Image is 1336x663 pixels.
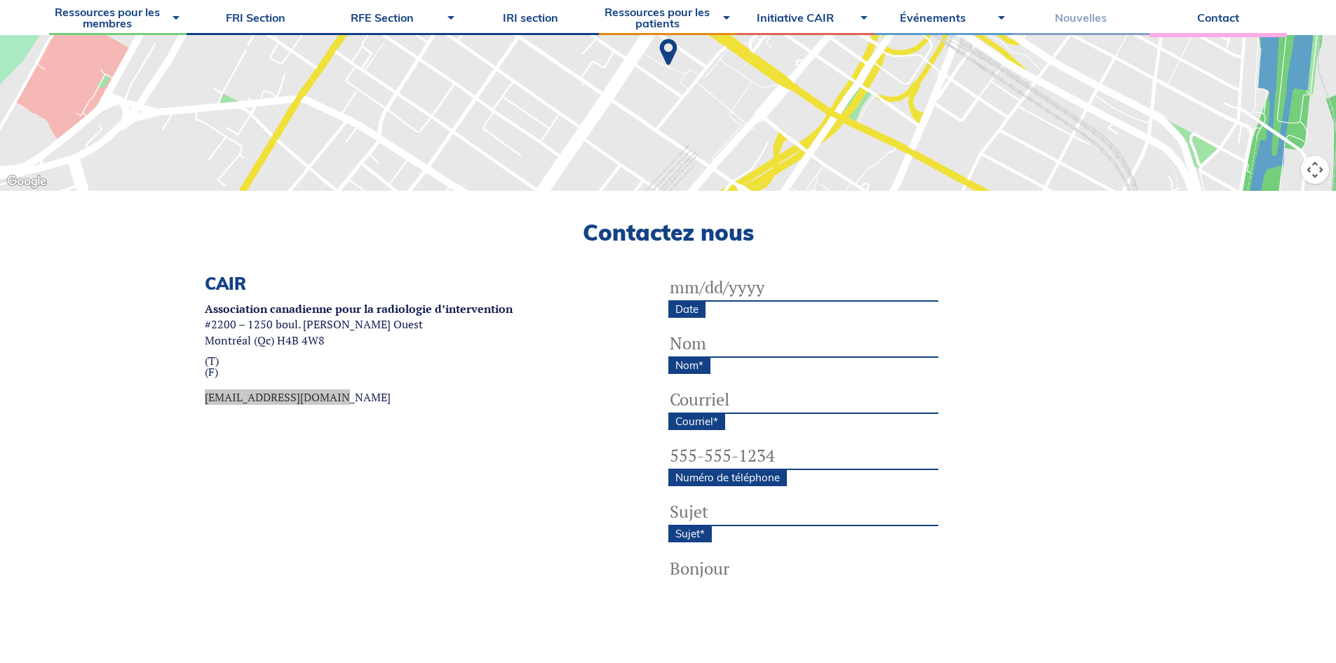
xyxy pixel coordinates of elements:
input: Nom [668,330,938,358]
label: Nom [668,356,710,374]
input: mm/dd/yyyy [668,274,938,302]
label: Sujet [668,525,712,542]
a: (T) [205,355,513,366]
a: Ouvrir cette zone dans Google Maps (dans une nouvelle fenêtre) [4,173,50,191]
strong: Association canadienne pour la radiologie d’intervention [205,301,513,316]
input: Sujet [668,498,938,526]
h2: Contactez nous [49,219,1287,246]
a: [EMAIL_ADDRESS][DOMAIN_NAME] [205,391,513,403]
button: Commandes de la caméra de la carte [1301,156,1329,184]
label: Numéro de téléphone [668,469,787,486]
label: Date [668,300,706,318]
input: 555-555-1234 [668,442,938,470]
img: Google [4,173,50,191]
h3: CAIR [205,274,513,294]
label: Courriel [668,413,725,430]
a: (F) [205,366,513,377]
input: Courriel [668,386,938,414]
p: #2200 – 1250 boul. [PERSON_NAME] Ouest Montréal (Qc) H4B 4W8 [205,301,513,348]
